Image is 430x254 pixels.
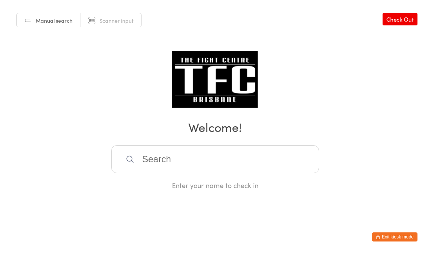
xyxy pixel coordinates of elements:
[172,51,258,108] img: The Fight Centre Brisbane
[383,13,417,25] a: Check Out
[111,180,319,190] div: Enter your name to check in
[36,17,72,24] span: Manual search
[372,232,417,241] button: Exit kiosk mode
[111,145,319,173] input: Search
[99,17,134,24] span: Scanner input
[8,118,422,135] h2: Welcome!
